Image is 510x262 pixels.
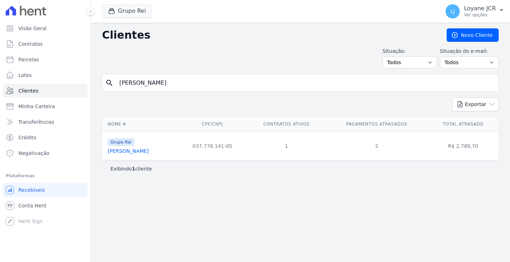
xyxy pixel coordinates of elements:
a: Contratos [3,37,87,51]
i: search [105,79,114,87]
span: Negativação [18,150,50,157]
a: Visão Geral [3,21,87,35]
a: Parcelas [3,52,87,67]
label: Situação: [382,48,437,55]
span: Parcelas [18,56,39,63]
span: Conta Hent [18,202,46,209]
a: Conta Hent [3,199,87,213]
p: Ver opções [464,12,496,18]
a: Crédito [3,130,87,145]
span: Grupo Rei [108,138,134,146]
span: Visão Geral [18,25,47,32]
input: Buscar por nome, CPF ou e-mail [115,76,495,90]
span: Contratos [18,40,42,48]
th: Contratos Ativos [247,117,326,132]
span: Lotes [18,72,32,79]
a: Lotes [3,68,87,82]
a: Recebíveis [3,183,87,197]
td: 2 [326,132,427,160]
th: Total Atrasado [427,117,499,132]
h2: Clientes [102,29,435,41]
th: Nome [102,117,178,132]
span: Crédito [18,134,36,141]
button: Exportar [452,97,499,111]
a: Negativação [3,146,87,160]
p: Loyane JCR [464,5,496,12]
span: Minha Carteira [18,103,55,110]
label: Situação do e-mail: [440,48,499,55]
th: Pagamentos Atrasados [326,117,427,132]
a: Transferências [3,115,87,129]
a: Minha Carteira [3,99,87,113]
td: 1 [247,132,326,160]
span: Clientes [18,87,38,94]
p: Exibindo cliente [110,165,152,172]
div: Plataformas [6,172,85,180]
a: [PERSON_NAME] [108,148,149,154]
button: Grupo Rei [102,4,152,18]
button: LJ Loyane JCR Ver opções [440,1,510,21]
a: Novo Cliente [447,28,499,42]
b: 1 [132,166,135,172]
span: LJ [450,9,455,14]
span: Recebíveis [18,186,45,194]
th: CPF/CNPJ [178,117,247,132]
td: 037.778.141-05 [178,132,247,160]
a: Clientes [3,84,87,98]
span: Transferências [18,118,54,126]
td: R$ 2.789,70 [427,132,499,160]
